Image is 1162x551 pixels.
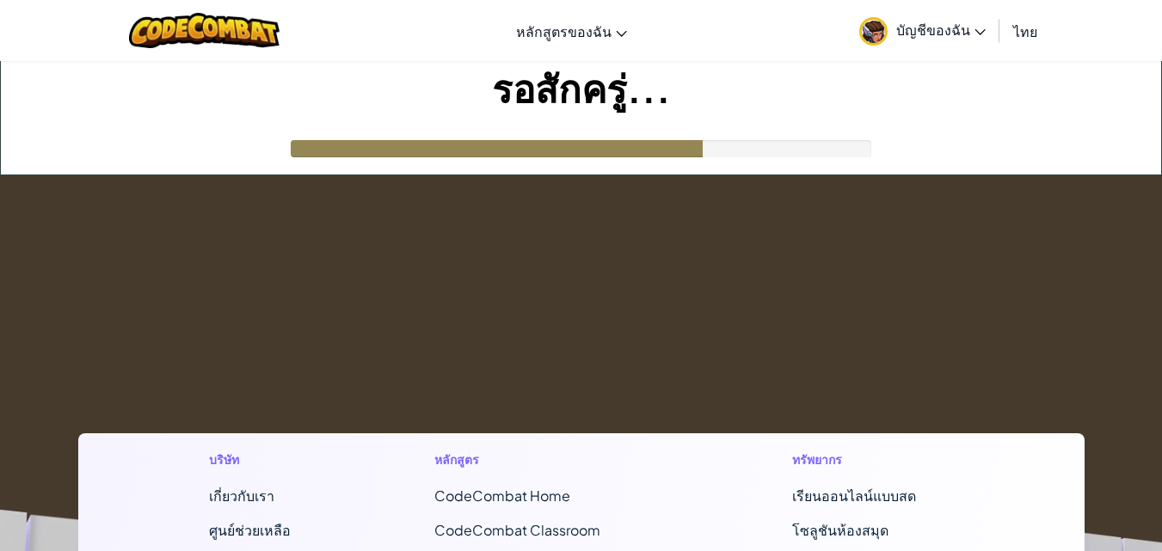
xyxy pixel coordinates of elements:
[434,487,570,505] span: CodeCombat Home
[1,61,1161,114] h1: รอสักครู่...
[209,521,291,539] a: ศูนย์ช่วยเหลือ
[434,450,649,468] h1: หลักสูตร
[516,22,612,40] span: หลักสูตรของฉัน
[209,450,291,468] h1: บริษัท
[1013,22,1037,40] span: ไทย
[507,8,636,54] a: หลักสูตรของฉัน
[792,450,953,468] h1: ทรัพยากร
[209,487,274,505] a: เกี่ยวกับเรา
[859,17,888,46] img: avatar
[792,521,888,539] a: โซลูชันห้องสมุด
[434,521,600,539] a: CodeCombat Classroom
[1005,8,1046,54] a: ไทย
[792,487,916,505] a: เรียนออนไลน์แบบสด
[129,13,280,48] img: CodeCombat logo
[851,3,994,58] a: บัญชีของฉัน
[896,21,986,39] span: บัญชีของฉัน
